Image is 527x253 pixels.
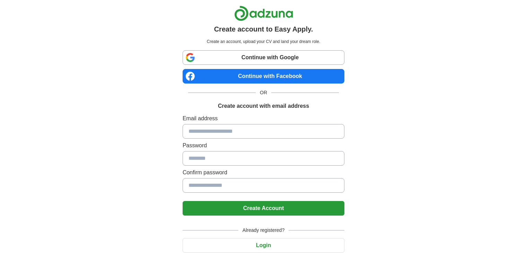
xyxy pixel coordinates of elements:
a: Continue with Google [183,50,344,65]
img: Adzuna logo [234,6,293,21]
button: Create Account [183,201,344,216]
p: Create an account, upload your CV and land your dream role. [184,38,343,45]
label: Password [183,141,344,150]
h1: Create account with email address [218,102,309,110]
span: Already registered? [238,227,289,234]
a: Continue with Facebook [183,69,344,84]
label: Confirm password [183,168,344,177]
h1: Create account to Easy Apply. [214,24,313,34]
span: OR [256,89,271,96]
button: Login [183,238,344,253]
label: Email address [183,114,344,123]
a: Login [183,242,344,248]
